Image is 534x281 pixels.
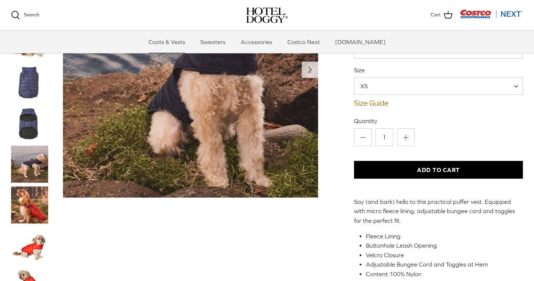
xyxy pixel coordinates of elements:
a: Thumbnail Link [11,186,48,224]
a: Visit Costco Next [460,14,523,20]
a: Search [11,11,39,20]
a: Thumbnail Link [11,105,48,142]
a: Accessories [234,31,279,53]
span: XS [354,77,523,95]
p: Say (and bark) hello to this practical puffer vest. Equipped with micro fleece lining, adjustable... [354,197,523,226]
a: Size Guide [354,99,523,108]
a: hoteldoggy.com hoteldoggycom [246,7,288,23]
a: Thumbnail Link [11,64,48,101]
a: Thumbnail Link [11,146,48,183]
img: Costco Next [460,9,523,19]
li: Buttonhole Leash Opening [366,241,517,251]
a: Cart [431,10,453,20]
input: Quantity [376,128,393,146]
a: [DOMAIN_NAME] [328,31,392,53]
span: Cart [431,11,441,19]
li: Fleece Lining [366,232,517,241]
img: hoteldoggycom [246,7,288,23]
button: Add to Cart [354,161,523,179]
label: Quantity [354,117,523,125]
li: Velcro Closure [366,251,517,260]
button: Next [302,62,318,78]
li: Content:100% Nylon [366,270,517,279]
a: Thumbnail Link [11,227,48,264]
a: Sweaters [194,31,232,53]
a: Coats & Vests [142,31,192,53]
a: Costco Next [281,31,327,53]
span: XS [354,82,383,90]
li: Adjustable Bungee Cord and Toggles at Hem [366,260,517,270]
label: Size [354,66,523,74]
span: Search [24,12,39,17]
